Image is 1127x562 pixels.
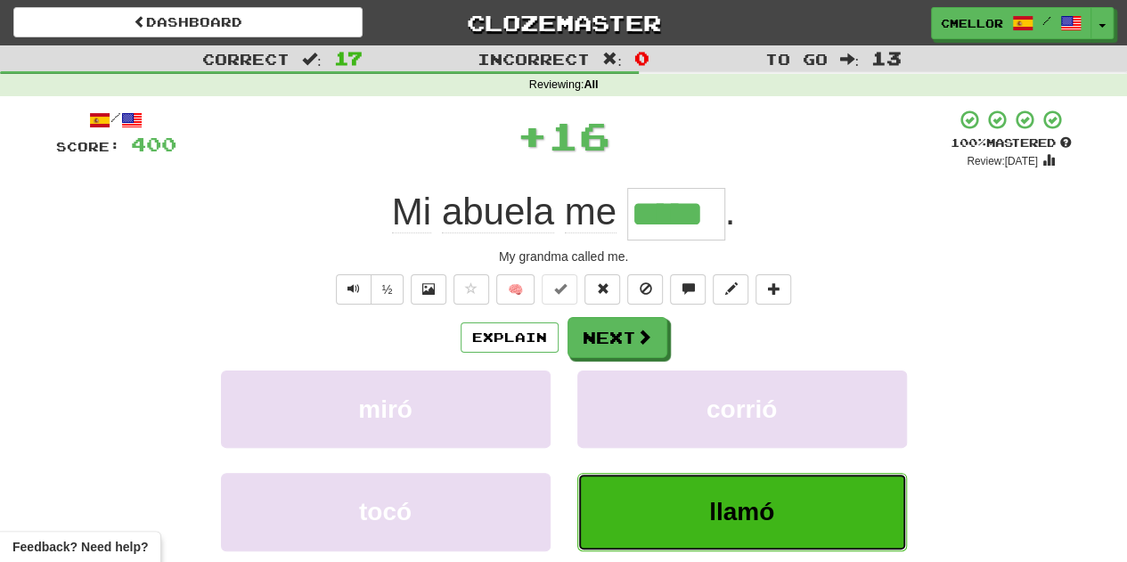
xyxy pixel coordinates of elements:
span: : [602,52,622,67]
button: Show image (alt+x) [411,274,446,305]
button: Add to collection (alt+a) [755,274,791,305]
strong: All [584,78,598,91]
button: Discuss sentence (alt+u) [670,274,706,305]
span: / [1042,14,1051,27]
span: + [517,109,548,162]
div: Mastered [951,135,1072,151]
span: 13 [871,47,902,69]
span: : [302,52,322,67]
span: 16 [548,113,610,158]
a: Dashboard [13,7,363,37]
div: / [56,109,176,131]
a: cmellor / [931,7,1091,39]
button: Favorite sentence (alt+f) [453,274,489,305]
span: corrió [706,395,777,423]
button: 🧠 [496,274,535,305]
button: miró [221,371,551,448]
span: . [725,191,736,232]
span: 0 [634,47,649,69]
button: Edit sentence (alt+d) [713,274,748,305]
span: Incorrect [478,50,590,68]
button: Set this sentence to 100% Mastered (alt+m) [542,274,577,305]
span: Correct [202,50,290,68]
button: corrió [577,371,907,448]
button: ½ [371,274,404,305]
span: : [839,52,859,67]
span: llamó [709,498,774,525]
span: Mi [392,191,431,233]
span: tocó [359,498,412,525]
button: Next [568,317,667,358]
span: miró [358,395,412,423]
small: Review: [DATE] [967,155,1038,167]
span: abuela [442,191,554,233]
div: My grandma called me. [56,248,1072,265]
span: 400 [131,133,176,155]
button: Reset to 0% Mastered (alt+r) [584,274,620,305]
span: cmellor [941,15,1003,31]
span: 100 % [951,135,986,150]
button: Ignore sentence (alt+i) [627,274,663,305]
span: Score: [56,139,120,154]
button: Play sentence audio (ctl+space) [336,274,372,305]
a: Clozemaster [389,7,739,38]
button: llamó [577,473,907,550]
span: 17 [334,47,363,69]
button: tocó [221,473,551,550]
span: To go [764,50,827,68]
span: me [565,191,617,233]
div: Text-to-speech controls [332,274,404,305]
span: Open feedback widget [12,538,148,556]
button: Explain [461,322,559,353]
